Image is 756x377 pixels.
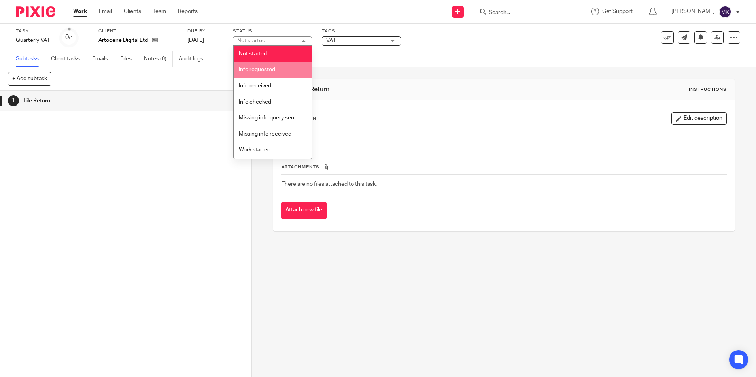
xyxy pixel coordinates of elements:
[179,51,209,67] a: Audit logs
[326,38,336,43] span: VAT
[98,36,148,44] p: Artocene Digital Ltd
[16,51,45,67] a: Subtasks
[65,33,73,42] div: 0
[233,28,312,34] label: Status
[98,28,178,34] label: Client
[51,51,86,67] a: Client tasks
[124,8,141,15] a: Clients
[282,181,377,187] span: There are no files attached to this task.
[239,99,271,105] span: Info checked
[178,8,198,15] a: Reports
[719,6,731,18] img: svg%3E
[488,9,559,17] input: Search
[671,8,715,15] p: [PERSON_NAME]
[16,28,50,34] label: Task
[239,83,271,89] span: Info received
[602,9,633,14] span: Get Support
[120,51,138,67] a: Files
[16,6,55,17] img: Pixie
[282,165,319,169] span: Attachments
[237,38,265,43] div: Not started
[8,95,19,106] div: 1
[689,87,727,93] div: Instructions
[239,67,275,72] span: Info requested
[239,131,291,137] span: Missing info received
[239,115,296,121] span: Missing info query sent
[144,51,173,67] a: Notes (0)
[99,8,112,15] a: Email
[298,85,521,94] h1: File Return
[92,51,114,67] a: Emails
[671,112,727,125] button: Edit description
[23,95,159,107] h1: File Return
[322,28,401,34] label: Tags
[187,38,204,43] span: [DATE]
[187,28,223,34] label: Due by
[73,8,87,15] a: Work
[239,147,270,153] span: Work started
[16,36,50,44] div: Quarterly VAT
[69,36,73,40] small: /1
[239,51,267,57] span: Not started
[281,202,327,219] button: Attach new file
[8,72,51,85] button: + Add subtask
[153,8,166,15] a: Team
[282,133,726,141] p: File return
